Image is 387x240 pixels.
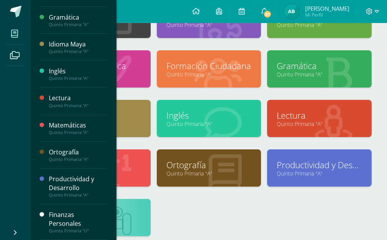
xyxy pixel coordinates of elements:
div: Idioma Maya [49,40,107,49]
a: Quinto Primaria "A" [166,170,252,177]
div: Productividad y Desarrollo [49,175,107,192]
div: Inglés [49,67,107,76]
a: Gramática [277,60,362,72]
a: GramáticaQuinto Primaria "A" [49,13,107,27]
div: Finanzas Personales [49,210,107,228]
a: LecturaQuinto Primaria "A" [49,94,107,108]
a: Inglés [166,109,252,121]
a: Formación Ciudadana [166,60,252,72]
a: Quinto Primaria "A" [277,120,362,127]
a: Quinto Primaria "A" [277,21,362,28]
div: Quinto Primaria "A" [49,157,107,162]
div: Quinto Primaria "A" [49,76,107,81]
a: InglésQuinto Primaria "A" [49,67,107,81]
span: 57 [263,10,272,18]
div: Ortografía [49,148,107,157]
a: Productividad y Desarrollo [277,159,362,171]
span: [PERSON_NAME] [305,5,349,12]
a: Quinto Primaria "A" [277,71,362,78]
div: Quinto Primaria "A" [49,22,107,27]
a: Quinto Primaria "A" [166,21,252,28]
div: Lectura [49,94,107,103]
div: Quinto Primaria "A" [49,49,107,54]
a: Finanzas PersonalesQuinto Primaria "U" [49,210,107,233]
a: Quinto Primaria "A" [277,170,362,177]
div: Matemáticas [49,121,107,130]
div: Quinto Primaria "U" [49,228,107,233]
img: c2baf109a9d2730ea0bde87aae889d22.png [284,4,299,19]
a: Productividad y DesarrolloQuinto Primaria "A" [49,175,107,198]
a: Lectura [277,109,362,121]
div: Quinto Primaria "A" [49,130,107,135]
a: Quinto Primaria "A" [166,71,252,78]
a: Idioma MayaQuinto Primaria "A" [49,40,107,54]
a: OrtografíaQuinto Primaria "A" [49,148,107,162]
a: MatemáticasQuinto Primaria "A" [49,121,107,135]
div: Quinto Primaria "A" [49,103,107,108]
div: Quinto Primaria "A" [49,192,107,198]
a: Ortografía [166,159,252,171]
span: Mi Perfil [305,12,349,18]
a: Quinto Primaria "A" [166,120,252,127]
div: Gramática [49,13,107,22]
